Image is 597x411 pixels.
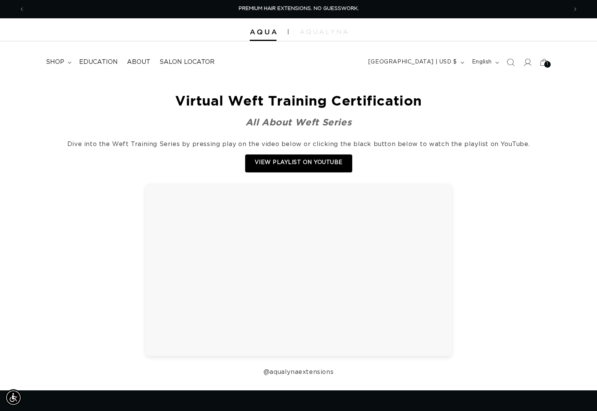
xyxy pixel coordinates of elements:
[502,54,519,71] summary: Search
[41,54,75,71] summary: shop
[250,29,277,35] img: Aqua Hair Extensions
[547,61,548,68] span: 1
[79,58,118,66] span: Education
[46,140,551,149] p: Dive into the Weft Training Series by pressing play on the video below or clicking the black butt...
[567,2,584,16] button: Next announcement
[472,58,492,66] span: English
[245,154,352,172] a: VIEW PLAYLIST ON YOUTUBE
[127,58,150,66] span: About
[364,55,467,70] button: [GEOGRAPHIC_DATA] | USD $
[155,54,219,71] a: Salon Locator
[46,92,551,109] h1: Virtual Weft Training Certification
[122,54,155,71] a: About
[559,374,597,411] iframe: Chat Widget
[368,58,457,66] span: [GEOGRAPHIC_DATA] | USD $
[300,29,348,34] img: aqualyna.com
[46,58,64,66] span: shop
[467,55,502,70] button: English
[46,116,551,128] h2: All About Weft Series
[13,2,30,16] button: Previous announcement
[239,6,359,11] span: PREMIUM HAIR EXTENSIONS. NO GUESSWORK.
[75,54,122,71] a: Education
[146,184,452,356] iframe: Virtual Weft Training Certification Video
[46,367,551,377] p: @aqualynaextensions
[5,389,22,406] div: Accessibility Menu
[159,58,215,66] span: Salon Locator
